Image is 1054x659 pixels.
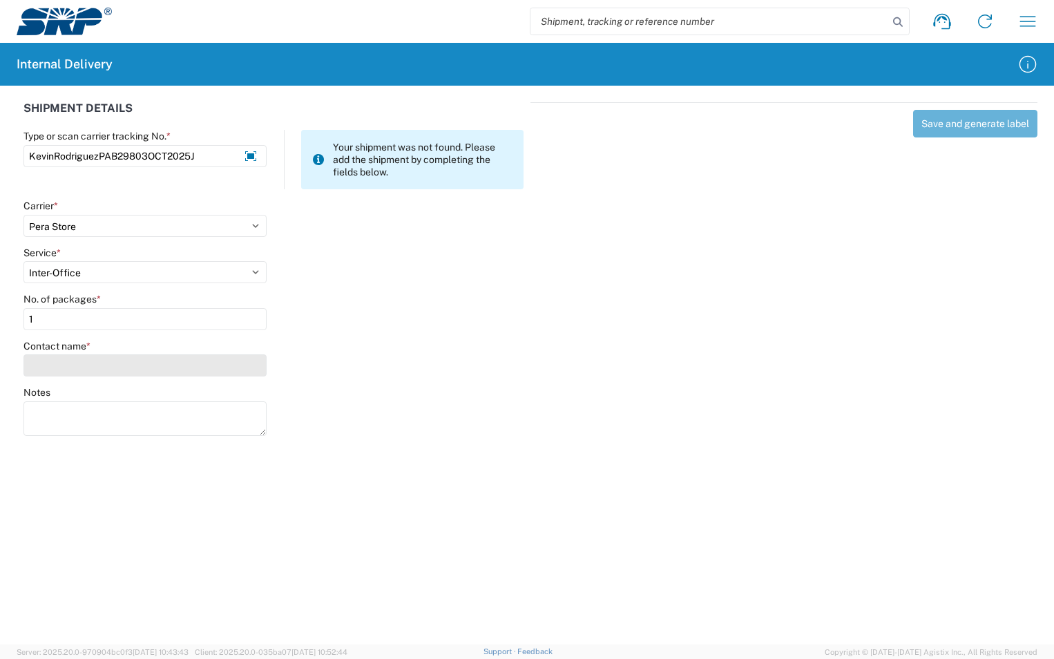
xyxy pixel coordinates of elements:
span: Client: 2025.20.0-035ba07 [195,648,347,656]
h2: Internal Delivery [17,56,113,73]
label: No. of packages [23,293,101,305]
label: Service [23,247,61,259]
label: Notes [23,386,50,399]
a: Feedback [517,647,553,656]
a: Support [483,647,518,656]
span: Server: 2025.20.0-970904bc0f3 [17,648,189,656]
label: Contact name [23,340,90,352]
span: [DATE] 10:52:44 [291,648,347,656]
span: [DATE] 10:43:43 [133,648,189,656]
label: Type or scan carrier tracking No. [23,130,171,142]
label: Carrier [23,200,58,212]
span: Your shipment was not found. Please add the shipment by completing the fields below. [333,141,513,178]
input: Shipment, tracking or reference number [530,8,888,35]
img: srp [17,8,112,35]
div: SHIPMENT DETAILS [23,102,524,130]
span: Copyright © [DATE]-[DATE] Agistix Inc., All Rights Reserved [825,646,1037,658]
